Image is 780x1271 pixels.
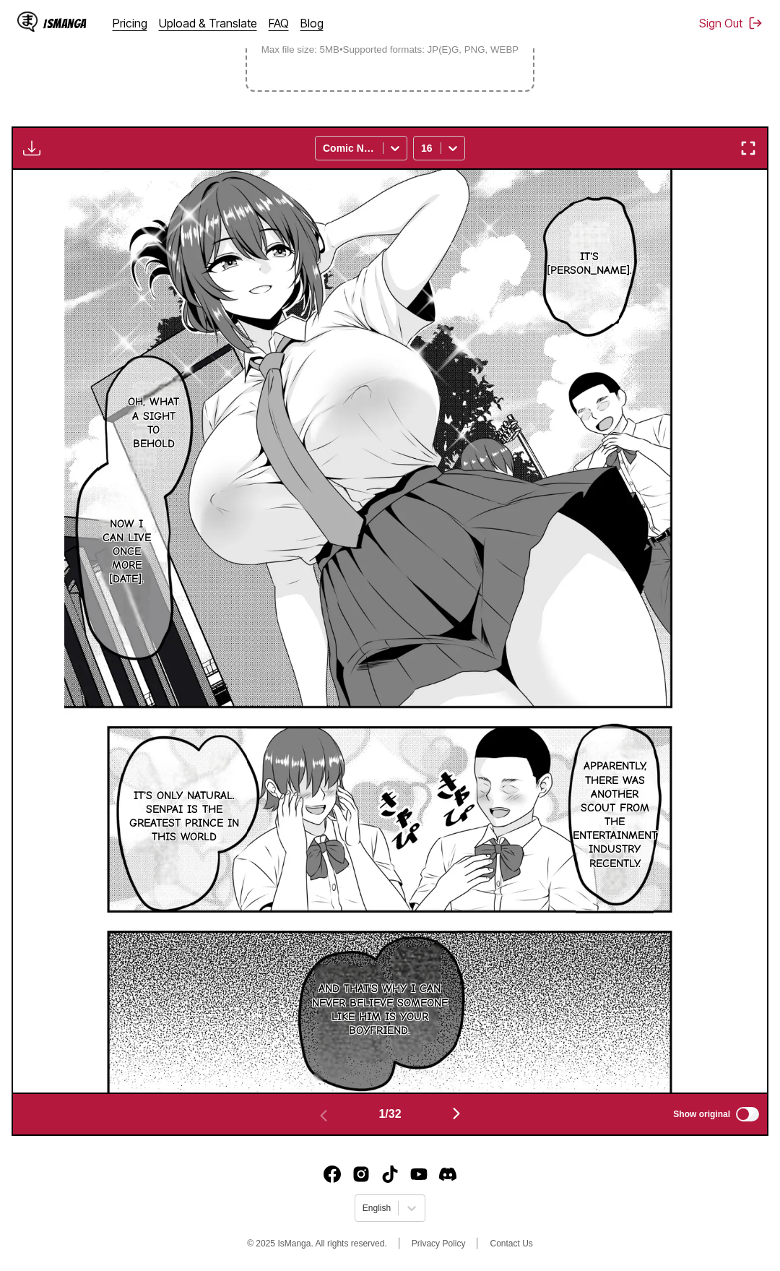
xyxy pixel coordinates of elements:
img: Next page [448,1105,465,1122]
p: Apparently, there was another scout from the entertainment industry recently. [570,757,660,874]
a: Discord [439,1166,456,1183]
img: IsManga TikTok [381,1166,399,1183]
img: Download translated images [23,139,40,157]
small: Max file size: 5MB • Supported formats: JP(E)G, PNG, WEBP [250,44,531,55]
p: Now I can live once more [DATE]. [98,514,155,590]
img: Sign out [748,16,763,30]
a: Privacy Policy [412,1238,466,1249]
a: Facebook [324,1166,341,1183]
a: Contact Us [490,1238,532,1249]
p: Oh, what a sight to behold [123,392,184,454]
p: It's only natural. Senpai is the greatest prince in this world [122,786,247,848]
span: Show original [673,1109,730,1119]
img: Previous page [315,1107,332,1124]
img: IsManga Facebook [324,1166,341,1183]
a: Youtube [410,1166,428,1183]
span: 1 / 32 [378,1108,401,1121]
button: Sign Out [699,16,763,30]
a: Upload & Translate [159,16,257,30]
img: IsManga Logo [17,12,38,32]
a: FAQ [269,16,289,30]
div: IsManga [43,17,87,30]
img: IsManga Instagram [352,1166,370,1183]
a: Instagram [352,1166,370,1183]
input: Show original [736,1107,759,1121]
img: IsManga YouTube [410,1166,428,1183]
a: IsManga LogoIsManga [17,12,113,35]
img: IsManga Discord [439,1166,456,1183]
img: Enter fullscreen [740,139,757,157]
a: Pricing [113,16,147,30]
p: And that's why I can never believe someone like him is your boyfriend. [302,979,456,1041]
input: Select language [363,1203,365,1213]
p: It's [PERSON_NAME]. [544,247,635,280]
img: Manga Panel [64,170,716,1093]
a: Blog [300,16,324,30]
a: TikTok [381,1166,399,1183]
span: © 2025 IsManga. All rights reserved. [247,1238,387,1249]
